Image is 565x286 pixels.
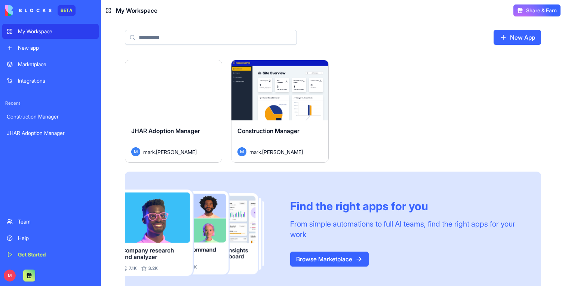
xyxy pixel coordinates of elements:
[131,127,200,135] span: JHAR Adoption Manager
[2,24,99,39] a: My Workspace
[5,5,52,16] img: logo
[5,5,76,16] a: BETA
[494,30,541,45] a: New App
[2,57,99,72] a: Marketplace
[2,126,99,141] a: JHAR Adoption Manager
[290,219,523,240] div: From simple automations to full AI teams, find the right apps for your work
[2,214,99,229] a: Team
[237,127,300,135] span: Construction Manager
[131,147,140,156] span: M
[513,4,561,16] button: Share & Earn
[2,40,99,55] a: New app
[231,60,328,163] a: Construction ManagerMmark.[PERSON_NAME]
[7,113,94,120] div: Construction Manager
[249,148,303,156] span: mark.[PERSON_NAME]
[2,100,99,106] span: Recent
[290,199,523,213] div: Find the right apps for you
[18,251,94,258] div: Get Started
[125,60,222,163] a: JHAR Adoption ManagerMmark.[PERSON_NAME]
[18,28,94,35] div: My Workspace
[18,234,94,242] div: Help
[143,148,197,156] span: mark.[PERSON_NAME]
[7,129,94,137] div: JHAR Adoption Manager
[18,44,94,52] div: New app
[2,231,99,246] a: Help
[18,61,94,68] div: Marketplace
[237,147,246,156] span: M
[2,109,99,124] a: Construction Manager
[526,7,557,14] span: Share & Earn
[2,73,99,88] a: Integrations
[18,218,94,225] div: Team
[2,247,99,262] a: Get Started
[116,6,157,15] span: My Workspace
[18,77,94,84] div: Integrations
[125,190,278,276] img: Frame_181_egmpey.png
[290,252,369,267] a: Browse Marketplace
[4,270,16,282] span: M
[58,5,76,16] div: BETA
